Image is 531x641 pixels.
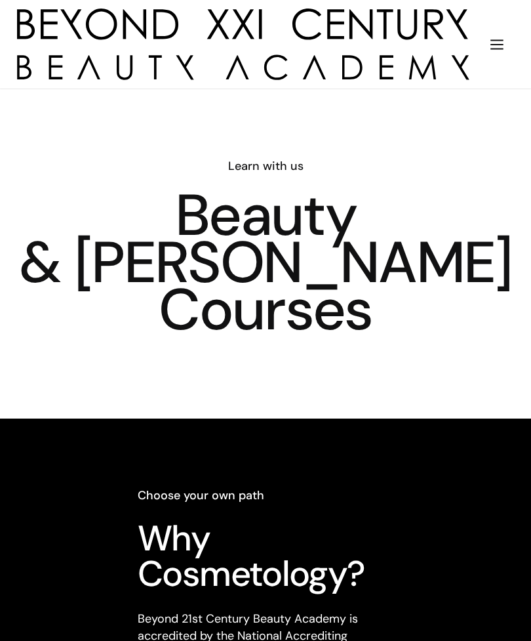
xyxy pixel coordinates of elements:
div: menu [480,26,514,62]
h6: Choose your own path [138,487,393,504]
a: home [17,9,469,80]
h3: Why Cosmetology? [138,521,393,592]
h1: Beauty & [PERSON_NAME] Courses [17,192,514,333]
img: beyond 21st century beauty academy logo [17,9,469,80]
h6: Learn with us [17,157,514,175]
